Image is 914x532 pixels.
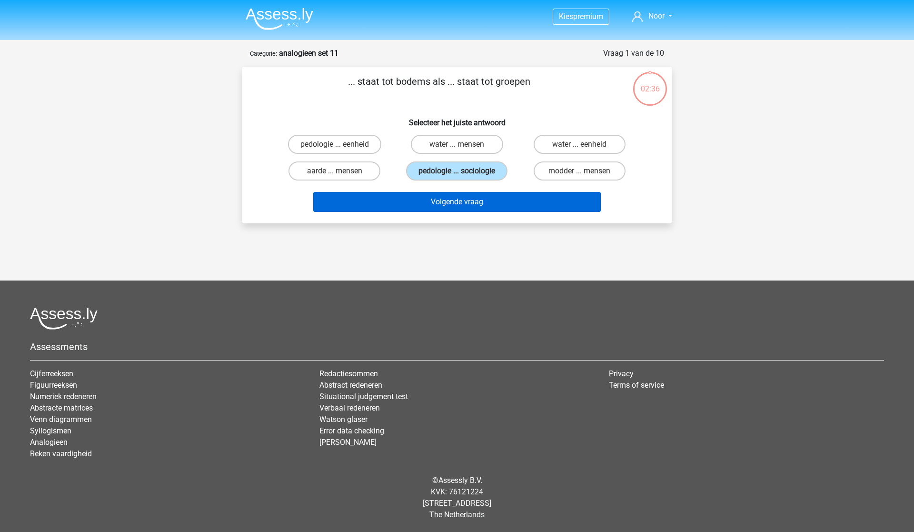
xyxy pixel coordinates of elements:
[628,10,676,22] a: Noor
[30,415,92,424] a: Venn diagrammen
[30,438,68,447] a: Analogieen
[288,135,381,154] label: pedologie ... eenheid
[534,135,626,154] label: water ... eenheid
[30,426,71,435] a: Syllogismen
[23,467,891,528] div: © KVK: 76121224 [STREET_ADDRESS] The Netherlands
[438,476,482,485] a: Assessly B.V.
[258,110,656,127] h6: Selecteer het juiste antwoord
[411,135,503,154] label: water ... mensen
[573,12,603,21] span: premium
[246,8,313,30] img: Assessly
[559,12,573,21] span: Kies
[30,392,97,401] a: Numeriek redeneren
[319,426,384,435] a: Error data checking
[313,192,601,212] button: Volgende vraag
[648,11,665,20] span: Noor
[30,449,92,458] a: Reken vaardigheid
[319,438,377,447] a: [PERSON_NAME]
[258,74,621,103] p: ... staat tot bodems als ... staat tot groepen
[603,48,664,59] div: Vraag 1 van de 10
[30,369,73,378] a: Cijferreeksen
[30,381,77,390] a: Figuurreeksen
[534,161,626,181] label: modder ... mensen
[609,381,664,390] a: Terms of service
[319,369,378,378] a: Redactiesommen
[279,49,338,58] strong: analogieen set 11
[288,161,380,181] label: aarde ... mensen
[319,415,368,424] a: Watson glaser
[632,71,668,95] div: 02:36
[319,403,380,412] a: Verbaal redeneren
[319,392,408,401] a: Situational judgement test
[30,403,93,412] a: Abstracte matrices
[30,341,884,352] h5: Assessments
[553,10,609,23] a: Kiespremium
[30,307,98,330] img: Assessly logo
[609,369,634,378] a: Privacy
[406,161,507,181] label: pedologie ... sociologie
[250,50,277,57] small: Categorie:
[319,381,382,390] a: Abstract redeneren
